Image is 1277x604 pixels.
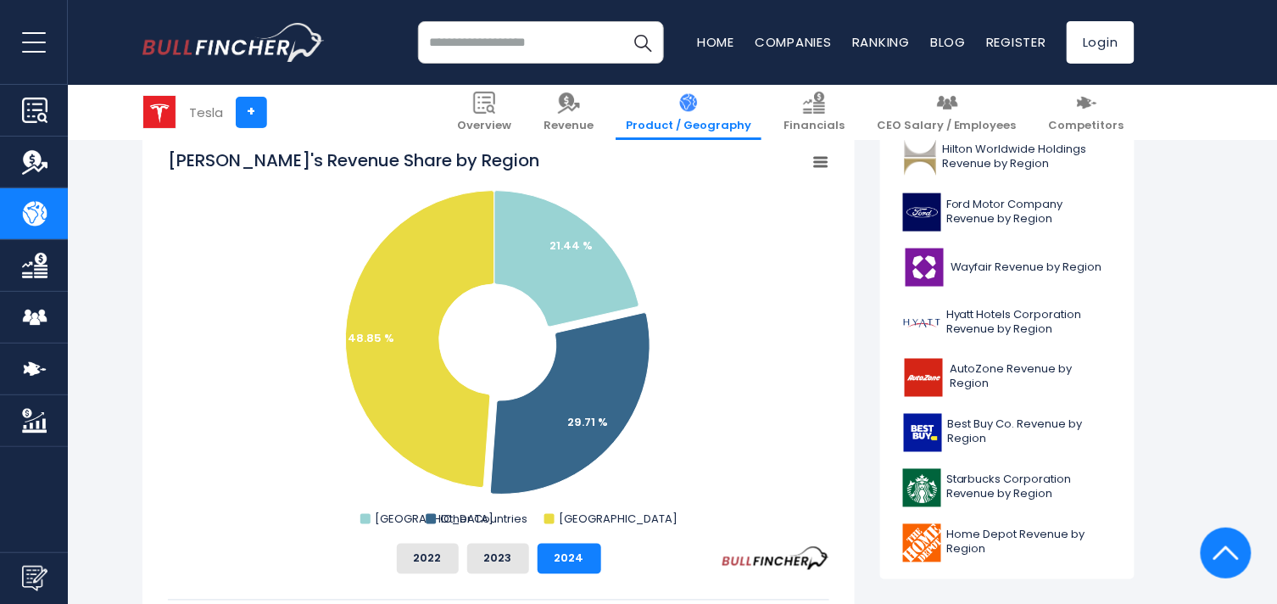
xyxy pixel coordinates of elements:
[946,198,1112,226] span: Ford Motor Company Revenue by Region
[948,418,1112,447] span: Best Buy Co. Revenue by Region
[893,465,1122,512] a: Starbucks Corporation Revenue by Region
[986,33,1046,51] a: Register
[893,244,1122,291] a: Wayfair Revenue by Region
[457,119,511,133] span: Overview
[622,21,664,64] button: Search
[893,189,1122,236] a: Ford Motor Company Revenue by Region
[903,524,942,562] img: HD logo
[168,148,539,172] tspan: [PERSON_NAME]'s Revenue Share by Region
[946,308,1112,337] span: Hyatt Hotels Corporation Revenue by Region
[1049,119,1124,133] span: Competitors
[189,103,223,122] div: Tesla
[903,359,945,397] img: AZO logo
[877,119,1017,133] span: CEO Salary / Employees
[142,23,325,62] a: Go to homepage
[467,544,529,574] button: 2023
[903,414,943,452] img: BBY logo
[930,33,966,51] a: Blog
[440,512,527,528] text: Other Countries
[903,469,941,507] img: SBUX logo
[946,473,1112,502] span: Starbucks Corporation Revenue by Region
[903,304,941,342] img: H logo
[893,520,1122,567] a: Home Depot Revenue by Region
[447,85,521,140] a: Overview
[893,299,1122,346] a: Hyatt Hotels Corporation Revenue by Region
[755,33,832,51] a: Companies
[1067,21,1135,64] a: Login
[903,193,941,232] img: F logo
[533,85,604,140] a: Revenue
[236,97,267,128] a: +
[559,512,678,528] text: [GEOGRAPHIC_DATA]
[903,249,945,287] img: W logo
[143,96,176,128] img: TSLA logo
[142,23,325,62] img: bullfincher logo
[549,238,593,254] text: 21.44 %
[903,138,938,176] img: HLT logo
[168,148,829,530] svg: Tesla's Revenue Share by Region
[893,355,1122,401] a: AutoZone Revenue by Region
[348,330,394,346] text: 48.85 %
[397,544,459,574] button: 2022
[943,143,1112,171] span: Hilton Worldwide Holdings Revenue by Region
[893,410,1122,456] a: Best Buy Co. Revenue by Region
[783,119,845,133] span: Financials
[773,85,855,140] a: Financials
[567,415,608,431] text: 29.71 %
[626,119,751,133] span: Product / Geography
[1039,85,1135,140] a: Competitors
[950,363,1112,392] span: AutoZone Revenue by Region
[538,544,601,574] button: 2024
[697,33,734,51] a: Home
[893,134,1122,181] a: Hilton Worldwide Holdings Revenue by Region
[867,85,1027,140] a: CEO Salary / Employees
[375,512,494,528] text: [GEOGRAPHIC_DATA]
[951,260,1102,275] span: Wayfair Revenue by Region
[947,528,1112,557] span: Home Depot Revenue by Region
[852,33,910,51] a: Ranking
[544,119,594,133] span: Revenue
[616,85,761,140] a: Product / Geography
